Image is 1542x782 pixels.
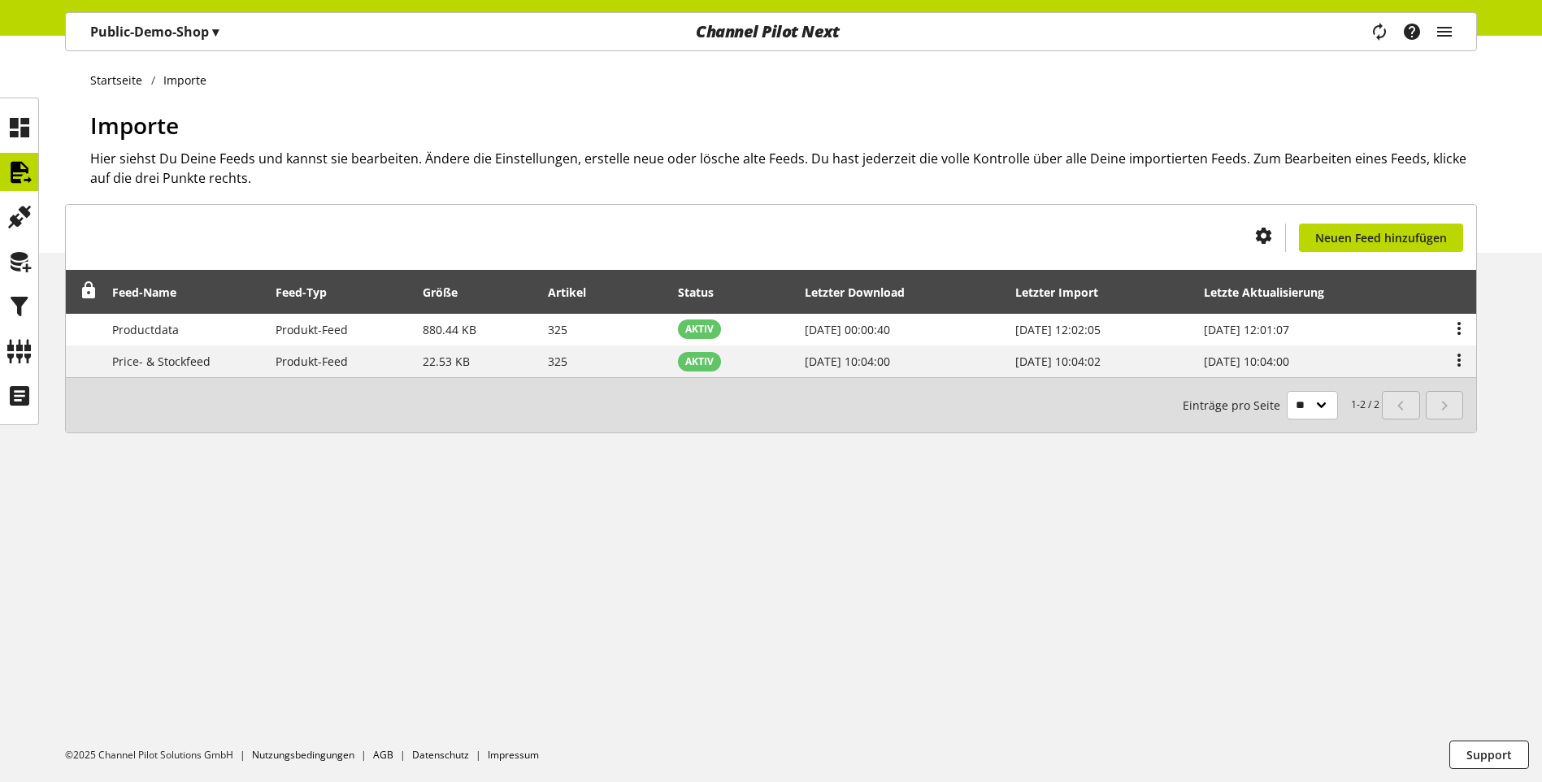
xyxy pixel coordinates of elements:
[1015,322,1101,337] span: [DATE] 12:02:05
[423,322,476,337] span: 880.44 KB
[1449,741,1529,769] button: Support
[548,284,602,301] div: Artikel
[65,748,252,762] li: ©2025 Channel Pilot Solutions GmbH
[90,22,219,41] p: Public-Demo-Shop
[1204,284,1340,301] div: Letzte Aktualisierung
[412,748,469,762] a: Datenschutz
[805,354,890,369] span: [DATE] 10:04:00
[90,72,151,89] a: Startseite
[276,284,343,301] div: Feed-Typ
[212,23,219,41] span: ▾
[1183,397,1287,414] span: Einträge pro Seite
[80,282,98,299] span: Entsperren, um Zeilen neu anzuordnen
[423,354,470,369] span: 22.53 KB
[685,354,714,369] span: AKTIV
[805,322,890,337] span: [DATE] 00:00:40
[548,322,567,337] span: 325
[90,110,179,141] span: Importe
[252,748,354,762] a: Nutzungsbedingungen
[112,322,179,337] span: Productdata
[423,284,474,301] div: Größe
[75,282,98,302] div: Entsperren, um Zeilen neu anzuordnen
[65,12,1477,51] nav: main navigation
[678,284,730,301] div: Status
[276,354,348,369] span: Produkt-Feed
[276,322,348,337] span: Produkt-Feed
[1204,322,1289,337] span: [DATE] 12:01:07
[1299,224,1463,252] a: Neuen Feed hinzufügen
[805,284,921,301] div: Letzter Download
[685,322,714,337] span: AKTIV
[112,284,193,301] div: Feed-Name
[1204,354,1289,369] span: [DATE] 10:04:00
[488,748,539,762] a: Impressum
[90,149,1477,188] h2: Hier siehst Du Deine Feeds und kannst sie bearbeiten. Ändere die Einstellungen, erstelle neue ode...
[1015,284,1114,301] div: Letzter Import
[1015,354,1101,369] span: [DATE] 10:04:02
[1466,746,1512,763] span: Support
[373,748,393,762] a: AGB
[112,354,211,369] span: Price- & Stockfeed
[1183,391,1379,419] small: 1-2 / 2
[1315,229,1447,246] span: Neuen Feed hinzufügen
[548,354,567,369] span: 325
